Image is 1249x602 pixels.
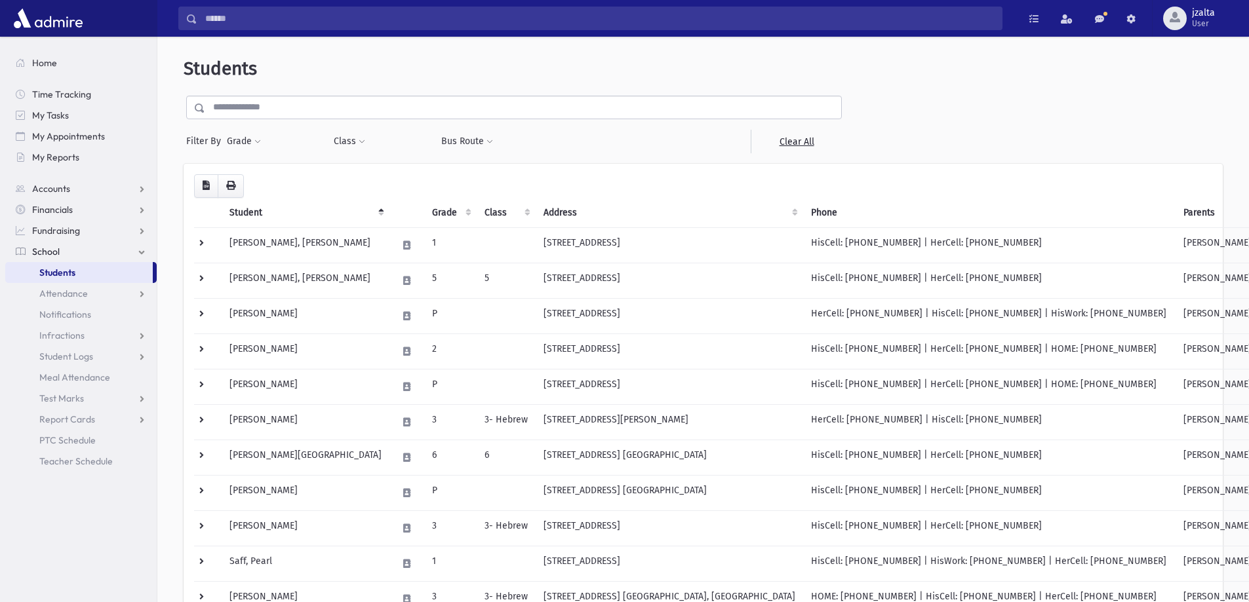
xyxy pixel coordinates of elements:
span: My Tasks [32,109,69,121]
img: AdmirePro [10,5,86,31]
a: Test Marks [5,388,157,409]
span: My Appointments [32,130,105,142]
td: [PERSON_NAME] [222,510,389,546]
span: Students [39,267,75,278]
td: [STREET_ADDRESS] [536,369,803,404]
td: HisCell: [PHONE_NUMBER] | HisWork: [PHONE_NUMBER] | HerCell: [PHONE_NUMBER] [803,546,1176,581]
a: My Reports [5,147,157,168]
a: Financials [5,199,157,220]
input: Search [197,7,1002,30]
td: 3 [424,404,477,440]
td: [STREET_ADDRESS] [536,546,803,581]
span: Attendance [39,288,88,299]
th: Phone [803,198,1176,228]
a: Students [5,262,153,283]
td: [PERSON_NAME] [222,475,389,510]
span: User [1192,18,1215,29]
td: 5 [424,263,477,298]
td: 1 [424,546,477,581]
td: [STREET_ADDRESS] [536,298,803,333]
span: My Reports [32,151,79,163]
td: HerCell: [PHONE_NUMBER] | HisCell: [PHONE_NUMBER] | HisWork: [PHONE_NUMBER] [803,298,1176,333]
span: Home [32,57,57,69]
td: [PERSON_NAME] [222,333,389,369]
td: 2 [424,333,477,369]
td: 1 [424,227,477,263]
span: Accounts [32,183,70,195]
span: Infractions [39,329,85,341]
a: Notifications [5,304,157,325]
a: Attendance [5,283,157,304]
td: [PERSON_NAME], [PERSON_NAME] [222,263,389,298]
span: Meal Attendance [39,371,110,383]
td: HisCell: [PHONE_NUMBER] | HerCell: [PHONE_NUMBER] [803,475,1176,510]
span: Time Tracking [32,88,91,100]
td: HisCell: [PHONE_NUMBER] | HerCell: [PHONE_NUMBER] | HOME: [PHONE_NUMBER] [803,333,1176,369]
td: [PERSON_NAME][GEOGRAPHIC_DATA] [222,440,389,475]
td: [STREET_ADDRESS] [536,263,803,298]
th: Grade: activate to sort column ascending [424,198,477,228]
a: Fundraising [5,220,157,241]
a: Infractions [5,325,157,346]
span: Student Logs [39,350,93,362]
button: Bus Route [441,130,494,153]
a: Home [5,52,157,73]
td: HerCell: [PHONE_NUMBER] | HisCell: [PHONE_NUMBER] [803,404,1176,440]
td: HisCell: [PHONE_NUMBER] | HerCell: [PHONE_NUMBER] [803,440,1176,475]
td: [STREET_ADDRESS] [536,227,803,263]
span: jzalta [1192,8,1215,18]
th: Address: activate to sort column ascending [536,198,803,228]
button: Grade [226,130,262,153]
th: Class: activate to sort column ascending [477,198,536,228]
td: 3- Hebrew [477,510,536,546]
td: 3- Hebrew [477,404,536,440]
a: Accounts [5,178,157,199]
a: Report Cards [5,409,157,430]
a: Teacher Schedule [5,451,157,472]
a: Student Logs [5,346,157,367]
td: 3 [424,510,477,546]
span: Fundraising [32,225,80,236]
button: CSV [194,174,218,198]
td: [STREET_ADDRESS] [536,333,803,369]
a: Clear All [751,130,842,153]
button: Print [218,174,244,198]
td: 6 [424,440,477,475]
td: HisCell: [PHONE_NUMBER] | HerCell: [PHONE_NUMBER] [803,227,1176,263]
td: HisCell: [PHONE_NUMBER] | HerCell: [PHONE_NUMBER] | HOME: [PHONE_NUMBER] [803,369,1176,404]
span: Notifications [39,309,91,320]
a: PTC Schedule [5,430,157,451]
td: [PERSON_NAME] [222,404,389,440]
td: P [424,298,477,333]
a: School [5,241,157,262]
td: [STREET_ADDRESS][PERSON_NAME] [536,404,803,440]
td: [PERSON_NAME] [222,369,389,404]
td: [PERSON_NAME], [PERSON_NAME] [222,227,389,263]
th: Student: activate to sort column descending [222,198,389,228]
td: HisCell: [PHONE_NUMBER] | HerCell: [PHONE_NUMBER] [803,510,1176,546]
td: [STREET_ADDRESS] [GEOGRAPHIC_DATA] [536,440,803,475]
td: Saff, Pearl [222,546,389,581]
a: Meal Attendance [5,367,157,388]
span: Filter By [186,134,226,148]
span: Students [184,58,257,79]
a: My Tasks [5,105,157,126]
td: 5 [477,263,536,298]
td: [STREET_ADDRESS] [GEOGRAPHIC_DATA] [536,475,803,510]
span: School [32,246,60,257]
a: My Appointments [5,126,157,147]
button: Class [333,130,366,153]
td: [PERSON_NAME] [222,298,389,333]
td: P [424,475,477,510]
span: Test Marks [39,392,84,404]
span: Report Cards [39,413,95,425]
span: Financials [32,204,73,216]
span: Teacher Schedule [39,455,113,467]
td: 6 [477,440,536,475]
a: Time Tracking [5,84,157,105]
td: P [424,369,477,404]
span: PTC Schedule [39,434,96,446]
td: [STREET_ADDRESS] [536,510,803,546]
td: HisCell: [PHONE_NUMBER] | HerCell: [PHONE_NUMBER] [803,263,1176,298]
